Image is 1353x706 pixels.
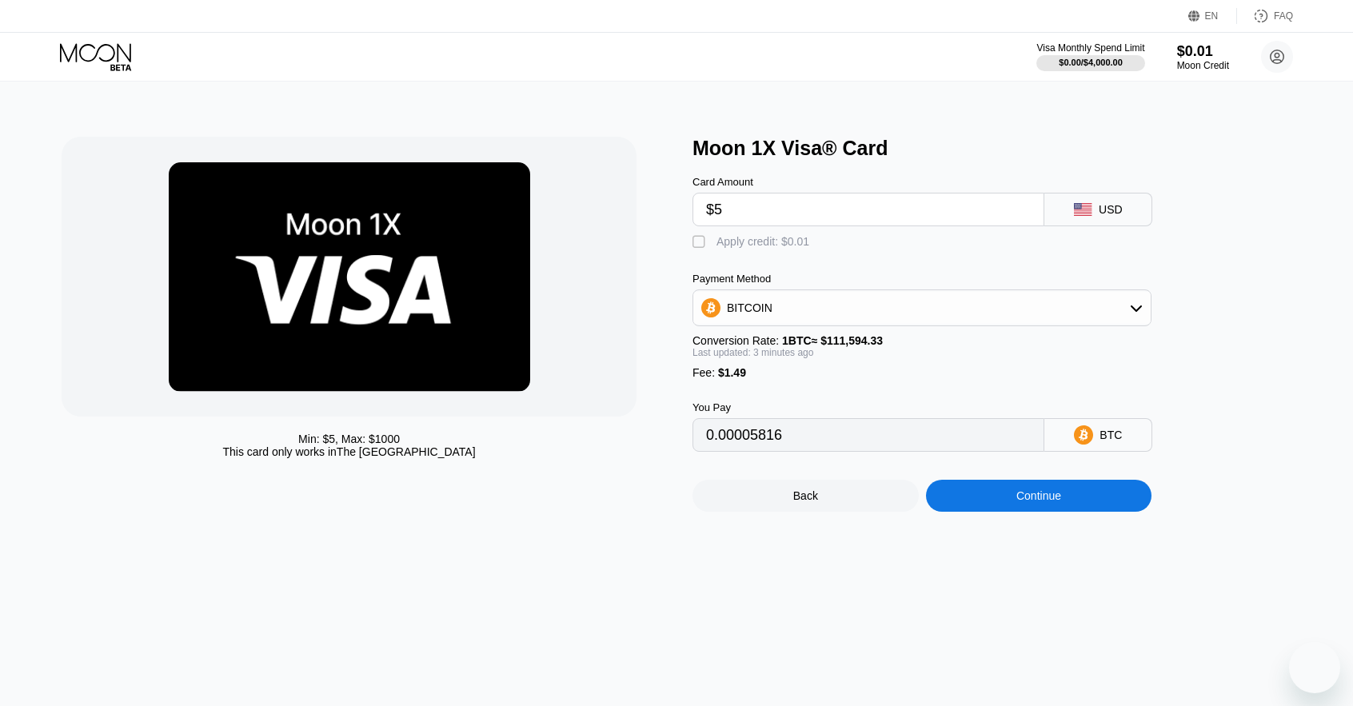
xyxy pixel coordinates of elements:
[716,235,809,248] div: Apply credit: $0.01
[727,301,772,314] div: BITCOIN
[692,273,1151,285] div: Payment Method
[298,433,400,445] div: Min: $ 5 , Max: $ 1000
[1100,429,1122,441] div: BTC
[1016,489,1061,502] div: Continue
[782,334,883,347] span: 1 BTC ≈ $111,594.33
[692,401,1044,413] div: You Pay
[1205,10,1219,22] div: EN
[1289,642,1340,693] iframe: Button to launch messaging window
[692,234,708,250] div: 
[692,366,1151,379] div: Fee :
[692,176,1044,188] div: Card Amount
[1274,10,1293,22] div: FAQ
[1059,58,1123,67] div: $0.00 / $4,000.00
[1188,8,1237,24] div: EN
[1177,43,1229,60] div: $0.01
[692,480,919,512] div: Back
[1099,203,1123,216] div: USD
[706,193,1031,225] input: $0.00
[1237,8,1293,24] div: FAQ
[692,137,1307,160] div: Moon 1X Visa® Card
[692,334,1151,347] div: Conversion Rate:
[1177,60,1229,71] div: Moon Credit
[693,292,1151,324] div: BITCOIN
[718,366,746,379] span: $1.49
[1036,42,1144,71] div: Visa Monthly Spend Limit$0.00/$4,000.00
[926,480,1152,512] div: Continue
[1036,42,1144,54] div: Visa Monthly Spend Limit
[692,347,1151,358] div: Last updated: 3 minutes ago
[222,445,475,458] div: This card only works in The [GEOGRAPHIC_DATA]
[793,489,818,502] div: Back
[1177,43,1229,71] div: $0.01Moon Credit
